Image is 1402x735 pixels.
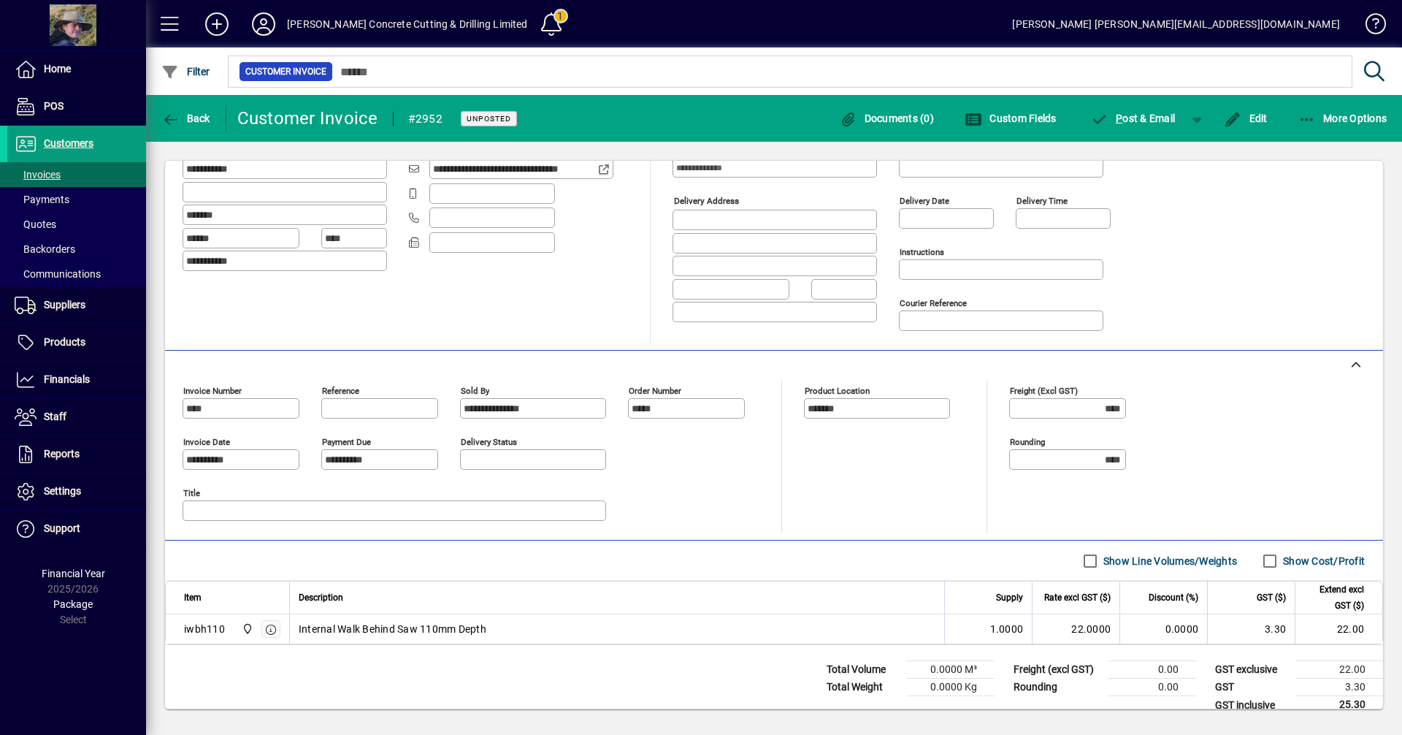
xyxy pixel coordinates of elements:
[1304,582,1364,614] span: Extend excl GST ($)
[183,437,230,447] mat-label: Invoice date
[44,448,80,460] span: Reports
[1010,386,1078,396] mat-label: Freight (excl GST)
[1257,590,1286,606] span: GST ($)
[900,196,949,206] mat-label: Delivery date
[44,137,93,149] span: Customers
[1006,679,1108,696] td: Rounding
[1041,622,1111,636] div: 22.0000
[629,386,681,396] mat-label: Order number
[161,113,210,124] span: Back
[907,661,995,679] td: 0.0000 M³
[7,212,146,237] a: Quotes
[158,105,214,132] button: Back
[44,299,85,311] span: Suppliers
[238,621,255,637] span: Central
[996,590,1023,606] span: Supply
[7,399,146,435] a: Staff
[1010,437,1045,447] mat-label: Rounding
[44,63,71,75] span: Home
[7,362,146,398] a: Financials
[299,590,343,606] span: Description
[161,66,210,77] span: Filter
[146,105,226,132] app-page-header-button: Back
[1280,554,1365,568] label: Show Cost/Profit
[15,169,61,180] span: Invoices
[461,437,517,447] mat-label: Delivery status
[15,218,56,230] span: Quotes
[44,336,85,348] span: Products
[15,243,75,255] span: Backorders
[184,590,202,606] span: Item
[1119,614,1207,644] td: 0.0000
[7,88,146,125] a: POS
[7,51,146,88] a: Home
[965,113,1057,124] span: Custom Fields
[1295,679,1383,696] td: 3.30
[183,488,200,498] mat-label: Title
[184,622,225,636] div: iwbh110
[7,237,146,262] a: Backorders
[900,247,944,257] mat-label: Instructions
[1207,614,1295,644] td: 3.30
[7,324,146,361] a: Products
[44,522,80,534] span: Support
[1044,590,1111,606] span: Rate excl GST ($)
[42,568,105,579] span: Financial Year
[1224,113,1268,124] span: Edit
[44,373,90,385] span: Financials
[1295,661,1383,679] td: 22.00
[1298,113,1387,124] span: More Options
[299,622,486,636] span: Internal Walk Behind Saw 110mm Depth
[1016,196,1068,206] mat-label: Delivery time
[1208,696,1295,715] td: GST inclusive
[819,679,907,696] td: Total Weight
[1116,113,1122,124] span: P
[44,100,64,112] span: POS
[53,598,93,610] span: Package
[194,11,240,37] button: Add
[408,107,443,131] div: #2952
[1149,590,1198,606] span: Discount (%)
[322,386,359,396] mat-label: Reference
[322,437,371,447] mat-label: Payment due
[819,661,907,679] td: Total Volume
[1295,105,1391,132] button: More Options
[839,113,934,124] span: Documents (0)
[237,107,378,130] div: Customer Invoice
[44,485,81,497] span: Settings
[183,386,242,396] mat-label: Invoice number
[7,162,146,187] a: Invoices
[1084,105,1183,132] button: Post & Email
[7,473,146,510] a: Settings
[1006,661,1108,679] td: Freight (excl GST)
[1108,679,1196,696] td: 0.00
[7,436,146,473] a: Reports
[805,386,870,396] mat-label: Product location
[245,64,326,79] span: Customer Invoice
[961,105,1060,132] button: Custom Fields
[1295,696,1383,715] td: 25.30
[287,12,528,36] div: [PERSON_NAME] Concrete Cutting & Drilling Limited
[7,511,146,547] a: Support
[467,114,511,123] span: Unposted
[990,622,1024,636] span: 1.0000
[1091,113,1176,124] span: ost & Email
[1012,12,1340,36] div: [PERSON_NAME] [PERSON_NAME][EMAIL_ADDRESS][DOMAIN_NAME]
[835,105,938,132] button: Documents (0)
[7,262,146,286] a: Communications
[1208,661,1295,679] td: GST exclusive
[7,287,146,324] a: Suppliers
[1108,661,1196,679] td: 0.00
[461,386,489,396] mat-label: Sold by
[907,679,995,696] td: 0.0000 Kg
[240,11,287,37] button: Profile
[15,194,69,205] span: Payments
[1295,614,1382,644] td: 22.00
[1355,3,1384,50] a: Knowledge Base
[1208,679,1295,696] td: GST
[44,411,66,422] span: Staff
[1100,554,1237,568] label: Show Line Volumes/Weights
[900,298,967,308] mat-label: Courier Reference
[1220,105,1271,132] button: Edit
[15,268,101,280] span: Communications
